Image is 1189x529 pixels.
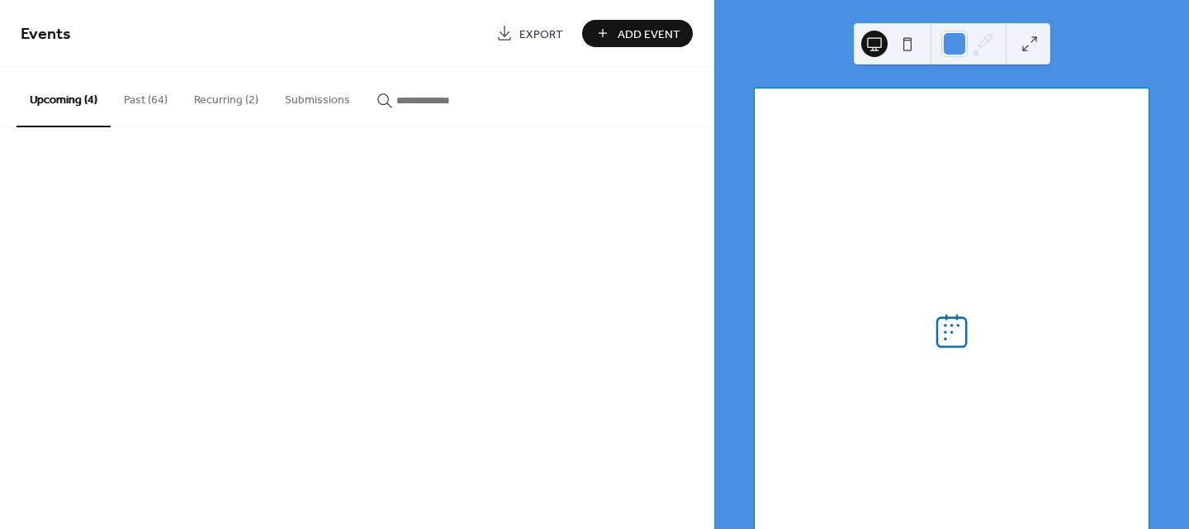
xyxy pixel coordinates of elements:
a: Export [484,20,576,47]
span: Events [21,18,71,50]
button: Recurring (2) [181,67,272,126]
button: Add Event [582,20,693,47]
span: Add Event [618,26,680,43]
button: Upcoming (4) [17,67,111,127]
span: Export [519,26,563,43]
button: Submissions [272,67,363,126]
button: Past (64) [111,67,181,126]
